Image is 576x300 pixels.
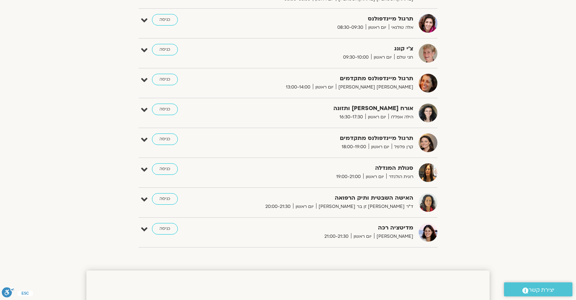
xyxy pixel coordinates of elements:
span: ד״ר [PERSON_NAME] זן בר [PERSON_NAME] [316,203,413,210]
span: יצירת קשר [528,285,554,295]
span: יום ראשון [313,83,336,91]
span: 20:00-21:30 [263,203,293,210]
span: 16:30-17:30 [337,113,365,121]
span: חני שלם [394,54,413,61]
span: יום ראשון [371,54,394,61]
a: כניסה [152,223,178,235]
a: כניסה [152,133,178,145]
strong: אורח [PERSON_NAME] ותזונה [237,104,413,113]
span: קרן פלפל [392,143,413,151]
strong: האישה השבטית ותיק הרפואה [237,193,413,203]
a: יצירת קשר [504,282,572,296]
strong: תרגול מיינדפולנס [237,14,413,24]
strong: תרגול מיינדפולנס מתקדמים [237,74,413,83]
a: כניסה [152,104,178,115]
span: 21:00-21:30 [322,233,351,240]
span: [PERSON_NAME] [374,233,413,240]
span: יום ראשון [369,143,392,151]
strong: צ'י קונג [237,44,413,54]
span: יום ראשון [293,203,316,210]
span: [PERSON_NAME] [PERSON_NAME] [336,83,413,91]
span: 09:30-10:00 [341,54,371,61]
a: כניסה [152,74,178,85]
span: יום ראשון [363,173,386,181]
span: 13:00-14:00 [283,83,313,91]
span: הילה אפללו [388,113,413,121]
strong: תרגול מיינדפולנס מתקדמים [237,133,413,143]
span: 18:00-19:00 [339,143,369,151]
span: יום ראשון [365,113,388,121]
strong: סגולת המנדלה [237,163,413,173]
a: כניסה [152,163,178,175]
a: כניסה [152,193,178,205]
span: 19:00-21:00 [334,173,363,181]
span: אלה טולנאי [389,24,413,31]
span: רונית הולנדר [386,173,413,181]
a: כניסה [152,44,178,55]
span: 08:30-09:30 [335,24,366,31]
span: יום ראשון [366,24,389,31]
strong: מדיטציה רכה [237,223,413,233]
span: יום ראשון [351,233,374,240]
a: כניסה [152,14,178,26]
